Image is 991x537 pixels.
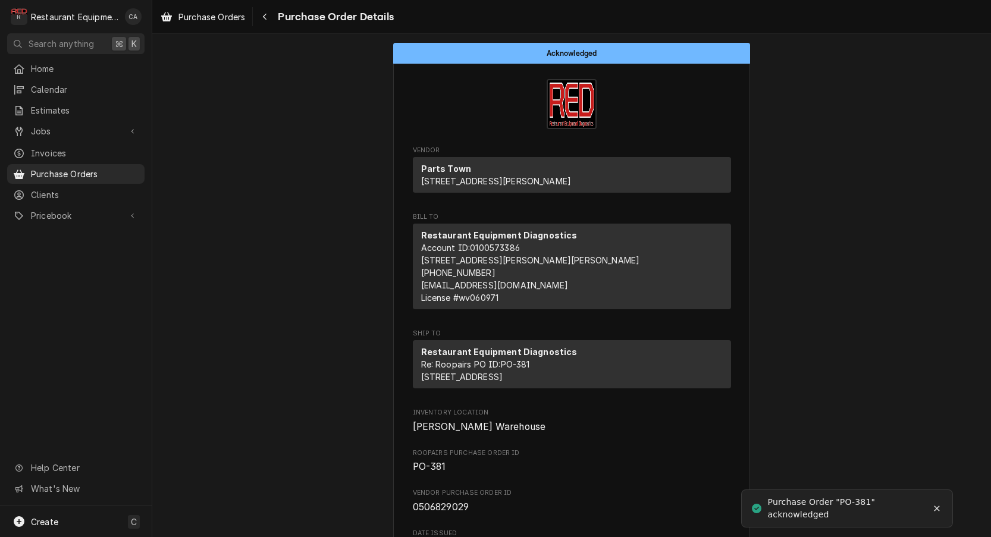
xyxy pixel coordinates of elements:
span: Account ID: 0100573386 [421,243,520,253]
span: Roopairs Purchase Order ID [413,448,731,458]
span: K [131,37,137,50]
a: Purchase Orders [156,7,250,27]
img: Logo [547,79,597,129]
span: Clients [31,189,139,201]
a: Calendar [7,80,145,99]
span: PO-381 [413,461,446,472]
span: Jobs [31,125,121,137]
span: ⌘ [115,37,123,50]
span: [STREET_ADDRESS][PERSON_NAME][PERSON_NAME] [421,255,640,265]
div: Purchase Order Vendor [413,146,731,198]
a: Estimates [7,101,145,120]
strong: Parts Town [421,164,472,174]
span: Roopairs Purchase Order ID [413,460,731,474]
span: Purchase Order Details [274,9,394,25]
div: Vendor [413,157,731,193]
span: Estimates [31,104,139,117]
a: Go to Pricebook [7,206,145,225]
a: Home [7,59,145,78]
span: Calendar [31,83,139,96]
span: Vendor [413,146,731,155]
span: Vendor Purchase Order ID [413,488,731,498]
div: Purchase Order "PO-381" acknowledged [768,496,927,521]
span: Vendor Purchase Order ID [413,500,731,514]
div: Status [393,43,750,64]
span: Pricebook [31,209,121,222]
div: Purchase Order Bill To [413,212,731,315]
div: CA [125,8,142,25]
div: Bill To [413,224,731,309]
a: Go to Jobs [7,121,145,141]
div: Restaurant Equipment Diagnostics's Avatar [11,8,27,25]
a: [EMAIL_ADDRESS][DOMAIN_NAME] [421,280,568,290]
div: Vendor [413,157,731,197]
span: Bill To [413,212,731,222]
a: Go to What's New [7,479,145,498]
div: Inventory Location [413,408,731,434]
div: Roopairs Purchase Order ID [413,448,731,474]
span: Purchase Orders [178,11,245,23]
strong: Restaurant Equipment Diagnostics [421,347,578,357]
span: [STREET_ADDRESS][PERSON_NAME] [421,176,572,186]
a: Go to Help Center [7,458,145,478]
strong: Restaurant Equipment Diagnostics [421,230,578,240]
span: [STREET_ADDRESS] [421,372,503,382]
a: [PHONE_NUMBER] [421,268,495,278]
div: R [11,8,27,25]
div: Bill To [413,224,731,314]
div: Ship To [413,340,731,393]
span: Invoices [31,147,139,159]
span: Inventory Location [413,420,731,434]
div: Restaurant Equipment Diagnostics [31,11,118,23]
button: Search anything⌘K [7,33,145,54]
span: 0506829029 [413,501,469,513]
div: Purchase Order Ship To [413,329,731,394]
span: Home [31,62,139,75]
div: Chrissy Adams's Avatar [125,8,142,25]
span: Create [31,517,58,527]
span: Search anything [29,37,94,50]
button: Navigate back [255,7,274,26]
div: Vendor Purchase Order ID [413,488,731,514]
span: Acknowledged [547,49,597,57]
a: Invoices [7,143,145,163]
a: Clients [7,185,145,205]
span: Inventory Location [413,408,731,417]
span: Help Center [31,461,137,474]
a: Purchase Orders [7,164,145,184]
span: C [131,516,137,528]
div: Ship To [413,340,731,388]
span: Re: Roopairs PO ID: PO-381 [421,359,530,369]
span: Ship To [413,329,731,338]
span: What's New [31,482,137,495]
span: Purchase Orders [31,168,139,180]
span: License # wv060971 [421,293,499,303]
span: [PERSON_NAME] Warehouse [413,421,546,432]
